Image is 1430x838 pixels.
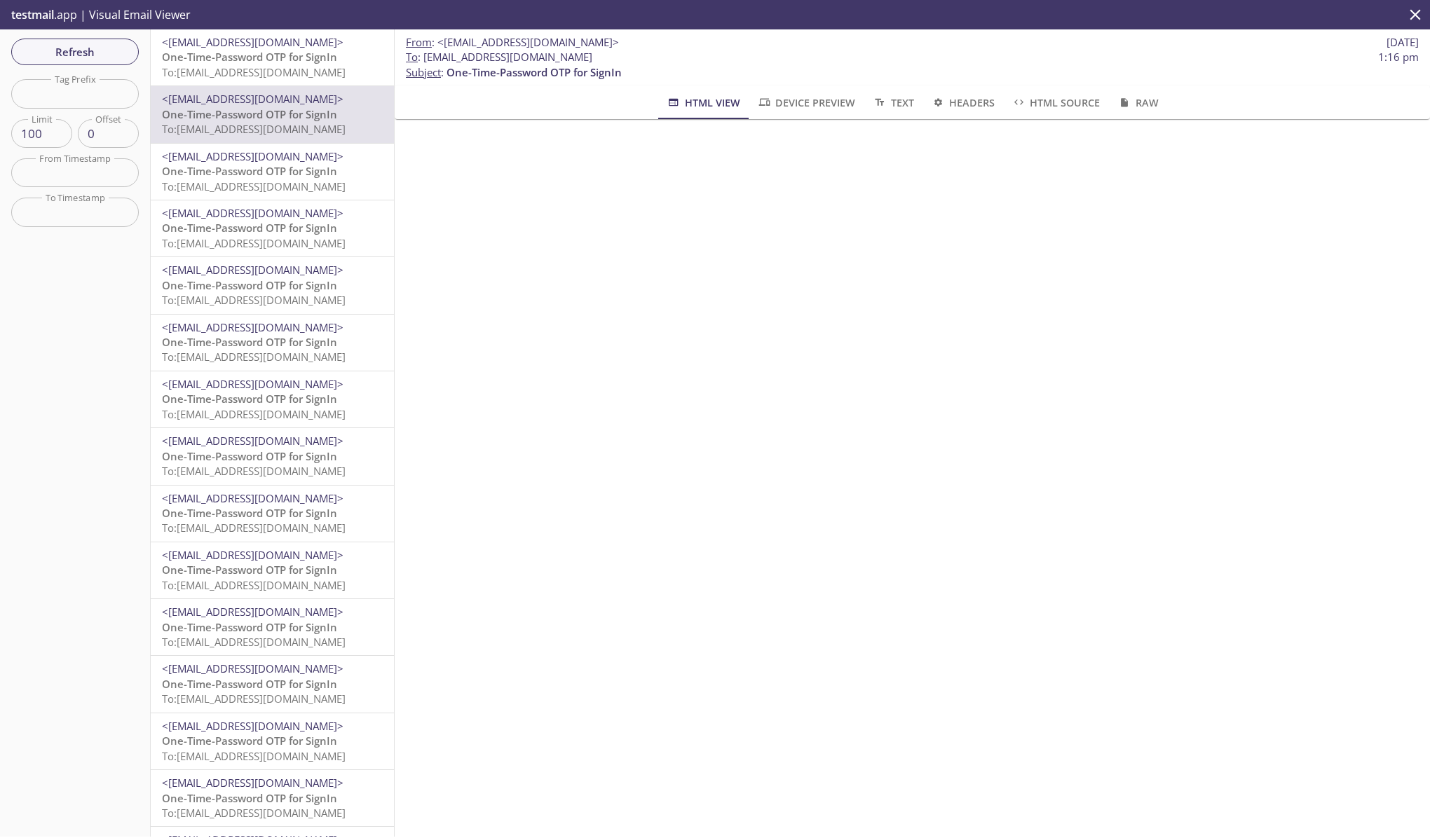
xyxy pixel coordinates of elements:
span: One-Time-Password OTP for SignIn [162,563,337,577]
span: : [406,35,619,50]
span: To: [EMAIL_ADDRESS][DOMAIN_NAME] [162,578,346,592]
span: One-Time-Password OTP for SignIn [162,677,337,691]
span: Text [872,94,913,111]
span: One-Time-Password OTP for SignIn [162,107,337,121]
span: To: [EMAIL_ADDRESS][DOMAIN_NAME] [162,749,346,763]
span: To: [EMAIL_ADDRESS][DOMAIN_NAME] [162,464,346,478]
div: <[EMAIL_ADDRESS][DOMAIN_NAME]>One-Time-Password OTP for SignInTo:[EMAIL_ADDRESS][DOMAIN_NAME] [151,200,394,256]
span: One-Time-Password OTP for SignIn [162,620,337,634]
span: HTML Source [1012,94,1100,111]
span: One-Time-Password OTP for SignIn [162,278,337,292]
span: One-Time-Password OTP for SignIn [162,164,337,178]
span: One-Time-Password OTP for SignIn [162,734,337,748]
span: Headers [931,94,995,111]
span: To: [EMAIL_ADDRESS][DOMAIN_NAME] [162,179,346,193]
div: <[EMAIL_ADDRESS][DOMAIN_NAME]>One-Time-Password OTP for SignInTo:[EMAIL_ADDRESS][DOMAIN_NAME] [151,144,394,200]
span: To: [EMAIL_ADDRESS][DOMAIN_NAME] [162,407,346,421]
div: <[EMAIL_ADDRESS][DOMAIN_NAME]>One-Time-Password OTP for SignInTo:[EMAIL_ADDRESS][DOMAIN_NAME] [151,656,394,712]
span: To: [EMAIL_ADDRESS][DOMAIN_NAME] [162,692,346,706]
span: 1:16 pm [1378,50,1419,64]
span: : [EMAIL_ADDRESS][DOMAIN_NAME] [406,50,592,64]
span: One-Time-Password OTP for SignIn [162,50,337,64]
span: <[EMAIL_ADDRESS][DOMAIN_NAME]> [162,92,343,106]
span: One-Time-Password OTP for SignIn [162,221,337,235]
span: <[EMAIL_ADDRESS][DOMAIN_NAME]> [162,320,343,334]
span: To: [EMAIL_ADDRESS][DOMAIN_NAME] [162,122,346,136]
span: One-Time-Password OTP for SignIn [447,65,622,79]
span: To: [EMAIL_ADDRESS][DOMAIN_NAME] [162,236,346,250]
div: <[EMAIL_ADDRESS][DOMAIN_NAME]>One-Time-Password OTP for SignInTo:[EMAIL_ADDRESS][DOMAIN_NAME] [151,29,394,85]
span: Raw [1117,94,1158,111]
span: One-Time-Password OTP for SignIn [162,449,337,463]
span: Subject [406,65,441,79]
div: <[EMAIL_ADDRESS][DOMAIN_NAME]>One-Time-Password OTP for SignInTo:[EMAIL_ADDRESS][DOMAIN_NAME] [151,599,394,655]
span: <[EMAIL_ADDRESS][DOMAIN_NAME]> [162,661,343,675]
span: <[EMAIL_ADDRESS][DOMAIN_NAME]> [162,149,343,163]
div: <[EMAIL_ADDRESS][DOMAIN_NAME]>One-Time-Password OTP for SignInTo:[EMAIL_ADDRESS][DOMAIN_NAME] [151,315,394,371]
span: One-Time-Password OTP for SignIn [162,335,337,349]
span: To: [EMAIL_ADDRESS][DOMAIN_NAME] [162,65,346,79]
div: <[EMAIL_ADDRESS][DOMAIN_NAME]>One-Time-Password OTP for SignInTo:[EMAIL_ADDRESS][DOMAIN_NAME] [151,371,394,427]
span: To [406,50,418,64]
span: <[EMAIL_ADDRESS][DOMAIN_NAME]> [162,605,343,619]
span: To: [EMAIL_ADDRESS][DOMAIN_NAME] [162,350,346,364]
div: <[EMAIL_ADDRESS][DOMAIN_NAME]>One-Time-Password OTP for SignInTo:[EMAIL_ADDRESS][DOMAIN_NAME] [151,257,394,313]
span: <[EMAIL_ADDRESS][DOMAIN_NAME]> [162,35,343,49]
span: Refresh [22,43,128,61]
span: To: [EMAIL_ADDRESS][DOMAIN_NAME] [162,806,346,820]
span: <[EMAIL_ADDRESS][DOMAIN_NAME]> [162,491,343,505]
span: testmail [11,7,54,22]
div: <[EMAIL_ADDRESS][DOMAIN_NAME]>One-Time-Password OTP for SignInTo:[EMAIL_ADDRESS][DOMAIN_NAME] [151,486,394,542]
div: <[EMAIL_ADDRESS][DOMAIN_NAME]>One-Time-Password OTP for SignInTo:[EMAIL_ADDRESS][DOMAIN_NAME] [151,713,394,769]
div: <[EMAIL_ADDRESS][DOMAIN_NAME]>One-Time-Password OTP for SignInTo:[EMAIL_ADDRESS][DOMAIN_NAME] [151,770,394,826]
span: One-Time-Password OTP for SignIn [162,791,337,805]
span: <[EMAIL_ADDRESS][DOMAIN_NAME]> [162,548,343,562]
span: HTML View [666,94,740,111]
span: One-Time-Password OTP for SignIn [162,392,337,406]
span: <[EMAIL_ADDRESS][DOMAIN_NAME]> [162,377,343,391]
span: Device Preview [757,94,855,111]
span: To: [EMAIL_ADDRESS][DOMAIN_NAME] [162,521,346,535]
span: <[EMAIL_ADDRESS][DOMAIN_NAME]> [162,776,343,790]
span: <[EMAIL_ADDRESS][DOMAIN_NAME]> [162,719,343,733]
button: Refresh [11,39,139,65]
p: : [406,50,1419,80]
span: <[EMAIL_ADDRESS][DOMAIN_NAME]> [162,206,343,220]
div: <[EMAIL_ADDRESS][DOMAIN_NAME]>One-Time-Password OTP for SignInTo:[EMAIL_ADDRESS][DOMAIN_NAME] [151,428,394,484]
span: One-Time-Password OTP for SignIn [162,506,337,520]
span: <[EMAIL_ADDRESS][DOMAIN_NAME]> [437,35,619,49]
span: <[EMAIL_ADDRESS][DOMAIN_NAME]> [162,434,343,448]
span: To: [EMAIL_ADDRESS][DOMAIN_NAME] [162,293,346,307]
span: From [406,35,432,49]
span: [DATE] [1387,35,1419,50]
div: <[EMAIL_ADDRESS][DOMAIN_NAME]>One-Time-Password OTP for SignInTo:[EMAIL_ADDRESS][DOMAIN_NAME] [151,542,394,598]
div: <[EMAIL_ADDRESS][DOMAIN_NAME]>One-Time-Password OTP for SignInTo:[EMAIL_ADDRESS][DOMAIN_NAME] [151,86,394,142]
span: To: [EMAIL_ADDRESS][DOMAIN_NAME] [162,635,346,649]
span: <[EMAIL_ADDRESS][DOMAIN_NAME]> [162,263,343,277]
